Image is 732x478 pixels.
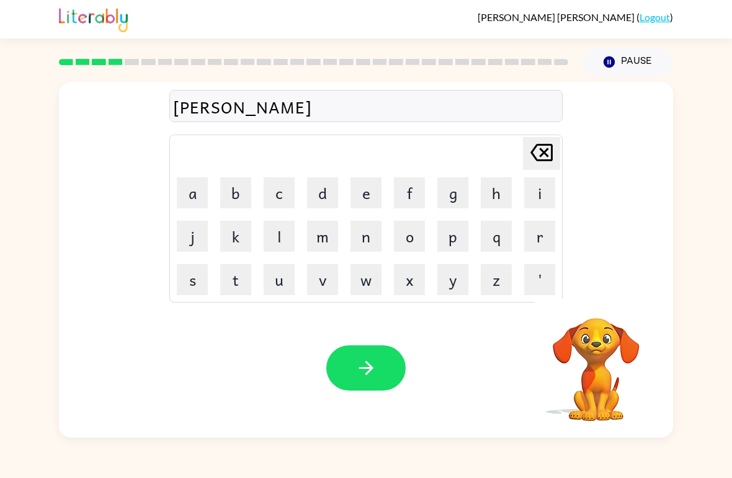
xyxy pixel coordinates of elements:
[307,177,338,208] button: d
[394,177,425,208] button: f
[478,11,636,23] span: [PERSON_NAME] [PERSON_NAME]
[350,221,382,252] button: n
[264,177,295,208] button: c
[220,264,251,295] button: t
[481,221,512,252] button: q
[177,221,208,252] button: j
[534,299,658,423] video: Your browser must support playing .mp4 files to use Literably. Please try using another browser.
[524,221,555,252] button: r
[394,221,425,252] button: o
[173,94,559,120] div: [PERSON_NAME]
[478,11,673,23] div: ( )
[583,48,673,76] button: Pause
[307,221,338,252] button: m
[437,177,468,208] button: g
[220,221,251,252] button: k
[220,177,251,208] button: b
[524,264,555,295] button: '
[350,177,382,208] button: e
[264,264,295,295] button: u
[394,264,425,295] button: x
[264,221,295,252] button: l
[437,221,468,252] button: p
[640,11,670,23] a: Logout
[177,177,208,208] button: a
[177,264,208,295] button: s
[59,5,128,32] img: Literably
[524,177,555,208] button: i
[350,264,382,295] button: w
[437,264,468,295] button: y
[307,264,338,295] button: v
[481,264,512,295] button: z
[481,177,512,208] button: h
